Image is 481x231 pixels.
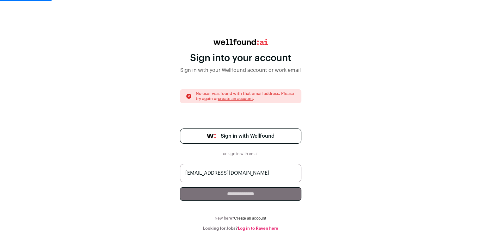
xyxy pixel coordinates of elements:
div: New here? [180,216,301,221]
input: name@work-email.com [180,164,301,182]
img: wellfound-symbol-flush-black-fb3c872781a75f747ccb3a119075da62bfe97bd399995f84a933054e44a575c4.png [207,134,216,138]
a: create an account [218,97,253,101]
div: Looking for Jobs? [180,226,301,231]
div: Sign into your account [180,53,301,64]
div: or sign in with email [220,151,261,156]
div: Sign in with your Wellfound account or work email [180,66,301,74]
a: Log in to Raven here [238,226,278,230]
img: wellfound:ai [213,39,268,45]
a: Sign in with Wellfound [180,128,301,144]
span: Sign in with Wellfound [221,132,274,140]
a: Create an account [234,216,266,220]
p: No user was found with that email address. Please try again or . [196,91,296,101]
